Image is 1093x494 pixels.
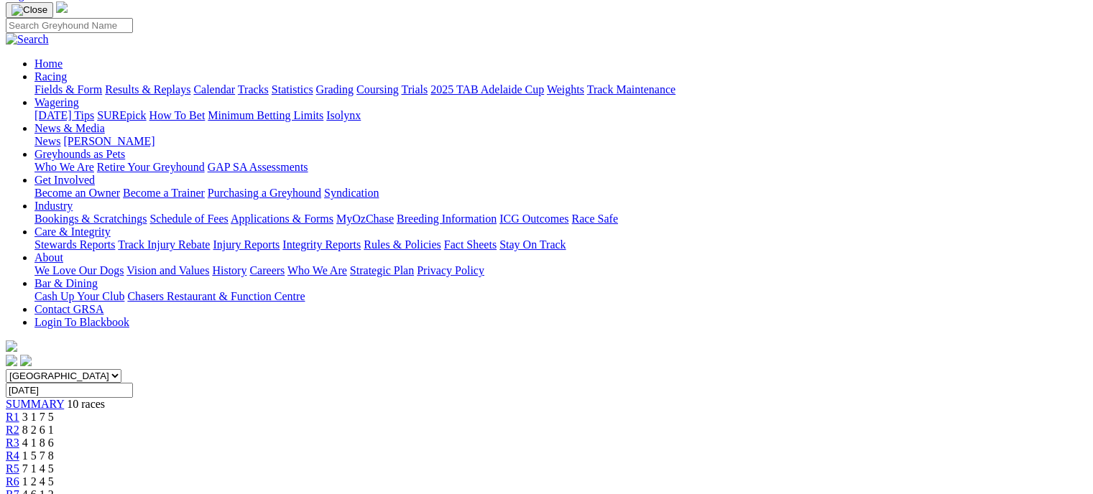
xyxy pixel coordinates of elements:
a: Become a Trainer [123,187,205,199]
img: Close [11,4,47,16]
a: Schedule of Fees [149,213,228,225]
a: Race Safe [571,213,617,225]
span: 1 2 4 5 [22,475,54,488]
span: 7 1 4 5 [22,462,54,475]
a: Syndication [324,187,379,199]
div: Racing [34,83,1087,96]
a: GAP SA Assessments [208,161,308,173]
a: Careers [249,264,285,276]
a: Retire Your Greyhound [97,161,205,173]
a: R4 [6,449,19,462]
div: Bar & Dining [34,290,1087,303]
a: Integrity Reports [282,238,361,251]
a: SUREpick [97,109,146,121]
div: Care & Integrity [34,238,1087,251]
a: News & Media [34,122,105,134]
a: Track Maintenance [587,83,675,95]
a: MyOzChase [336,213,394,225]
a: Tracks [238,83,269,95]
a: About [34,251,63,264]
a: Bar & Dining [34,277,98,289]
a: Contact GRSA [34,303,103,315]
a: Login To Blackbook [34,316,129,328]
button: Toggle navigation [6,2,53,18]
a: Track Injury Rebate [118,238,210,251]
a: Home [34,57,63,70]
a: Weights [547,83,584,95]
div: Greyhounds as Pets [34,161,1087,174]
a: Injury Reports [213,238,280,251]
a: [DATE] Tips [34,109,94,121]
a: Greyhounds as Pets [34,148,125,160]
div: Industry [34,213,1087,225]
a: Who We Are [287,264,347,276]
img: logo-grsa-white.png [6,340,17,352]
a: Minimum Betting Limits [208,109,323,121]
a: Cash Up Your Club [34,290,124,302]
a: Breeding Information [397,213,497,225]
span: 8 2 6 1 [22,424,54,436]
a: Stay On Track [499,238,566,251]
a: Grading [316,83,354,95]
a: How To Bet [149,109,206,121]
a: News [34,135,60,147]
a: Get Involved [34,174,95,186]
a: R2 [6,424,19,436]
img: logo-grsa-white.png [56,1,68,13]
a: SUMMARY [6,398,64,410]
span: 10 races [67,398,105,410]
a: R1 [6,411,19,423]
a: Who We Are [34,161,94,173]
a: Become an Owner [34,187,120,199]
a: Coursing [356,83,399,95]
a: Industry [34,200,73,212]
a: R5 [6,462,19,475]
a: ICG Outcomes [499,213,568,225]
a: Vision and Values [126,264,209,276]
a: Calendar [193,83,235,95]
img: facebook.svg [6,355,17,366]
a: R3 [6,437,19,449]
a: History [212,264,246,276]
a: Results & Replays [105,83,190,95]
a: Bookings & Scratchings [34,213,147,225]
a: Racing [34,70,67,83]
a: Care & Integrity [34,225,111,238]
a: Wagering [34,96,79,108]
a: Privacy Policy [417,264,484,276]
input: Search [6,18,133,33]
a: Trials [401,83,428,95]
img: Search [6,33,49,46]
span: 1 5 7 8 [22,449,54,462]
a: Chasers Restaurant & Function Centre [127,290,305,302]
a: Fact Sheets [444,238,497,251]
a: Isolynx [326,109,361,121]
a: Strategic Plan [350,264,414,276]
span: 4 1 8 6 [22,437,54,449]
div: Get Involved [34,187,1087,200]
a: Rules & Policies [364,238,441,251]
a: 2025 TAB Adelaide Cup [430,83,544,95]
a: Applications & Forms [231,213,333,225]
input: Select date [6,383,133,398]
a: Fields & Form [34,83,102,95]
a: Statistics [272,83,313,95]
a: R6 [6,475,19,488]
div: News & Media [34,135,1087,148]
a: Stewards Reports [34,238,115,251]
a: Purchasing a Greyhound [208,187,321,199]
a: [PERSON_NAME] [63,135,155,147]
span: 3 1 7 5 [22,411,54,423]
a: We Love Our Dogs [34,264,124,276]
div: About [34,264,1087,277]
img: twitter.svg [20,355,32,366]
div: Wagering [34,109,1087,122]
